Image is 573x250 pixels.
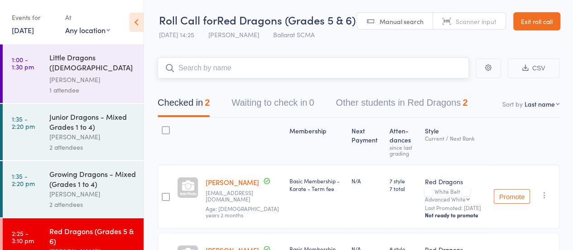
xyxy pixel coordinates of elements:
div: Junior Dragons - Mixed Grades 1 to 4) [49,112,136,132]
div: Red Dragons [424,177,486,186]
time: 1:35 - 2:20 pm [12,115,35,130]
div: Any location [65,25,110,35]
a: 1:35 -2:20 pmGrowing Dragons - Mixed (Grades 1 to 4)[PERSON_NAME]2 attendees [3,161,144,217]
small: elmacgiolla@gmail.com [206,190,282,203]
span: Red Dragons (Grades 5 & 6) [217,12,356,27]
time: 1:35 - 2:20 pm [12,172,35,187]
span: Roll Call for [159,12,217,27]
a: 1:00 -1:30 pmLittle Dragons ([DEMOGRAPHIC_DATA] Kindy & Prep)[PERSON_NAME]1 attendee [3,44,144,103]
button: CSV [508,59,559,78]
button: Other students in Red Dragons2 [336,93,467,117]
span: Age: [DEMOGRAPHIC_DATA] years 2 months [206,205,279,219]
div: Basic Membership - Karate - Term fee [289,177,344,192]
span: Manual search [380,17,424,26]
div: Current / Next Rank [424,135,486,141]
div: Atten­dances [386,122,421,161]
input: Search by name [158,58,469,78]
span: [DATE] 14:25 [159,30,194,39]
a: [PERSON_NAME] [206,177,259,187]
div: Events for [12,10,56,25]
a: [DATE] [12,25,34,35]
div: Not ready to promote [424,211,486,219]
div: 0 [309,98,314,108]
div: Last name [525,99,555,108]
div: N/A [352,177,382,185]
time: 1:00 - 1:30 pm [12,56,34,70]
div: Growing Dragons - Mixed (Grades 1 to 4) [49,169,136,189]
a: 1:35 -2:20 pmJunior Dragons - Mixed Grades 1 to 4)[PERSON_NAME]2 attendees [3,104,144,160]
a: Exit roll call [513,12,560,30]
label: Sort by [502,99,523,108]
div: [PERSON_NAME] [49,132,136,142]
div: 2 [205,98,210,108]
span: 7 style [390,177,418,185]
div: Red Dragons (Grades 5 & 6) [49,226,136,246]
button: Waiting to check in0 [231,93,314,117]
span: Ballarat SCMA [273,30,315,39]
time: 2:25 - 3:10 pm [12,230,34,244]
span: Scanner input [456,17,496,26]
span: 7 total [390,185,418,192]
div: 2 [462,98,467,108]
div: [PERSON_NAME] [49,189,136,199]
div: Advanced White [424,196,465,202]
button: Promote [494,189,530,204]
div: [PERSON_NAME] [49,74,136,85]
div: Style [421,122,490,161]
span: [PERSON_NAME] [208,30,259,39]
div: Little Dragons ([DEMOGRAPHIC_DATA] Kindy & Prep) [49,52,136,74]
div: 2 attendees [49,199,136,210]
div: 2 attendees [49,142,136,152]
div: Membership [286,122,348,161]
div: At [65,10,110,25]
div: Next Payment [348,122,386,161]
div: since last grading [390,144,418,156]
div: White Belt [424,188,486,202]
small: Last Promoted: [DATE] [424,205,486,211]
button: Checked in2 [158,93,210,117]
div: 1 attendee [49,85,136,95]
